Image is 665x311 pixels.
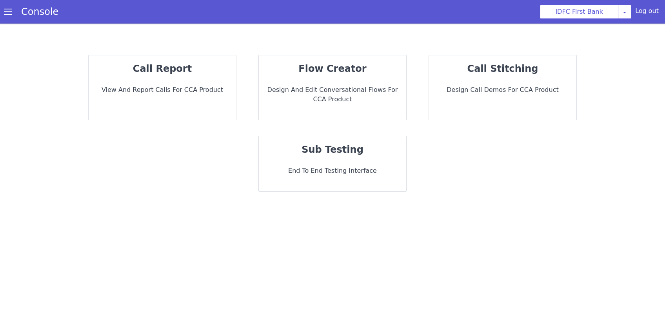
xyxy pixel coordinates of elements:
div: Log out [635,6,659,19]
strong: call report [133,63,192,74]
strong: call stitching [467,63,538,74]
a: Console [12,6,68,17]
p: View and report calls for CCA Product [95,85,230,95]
p: End to End Testing Interface [265,166,400,176]
button: IDFC First Bank [540,5,618,19]
p: Design and Edit Conversational flows for CCA Product [265,85,400,104]
strong: sub testing [302,144,363,155]
p: Design call demos for CCA Product [435,85,570,95]
strong: flow creator [298,63,366,74]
